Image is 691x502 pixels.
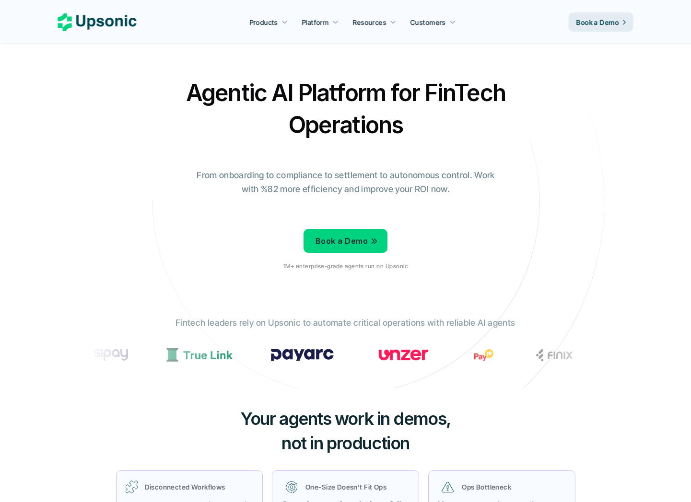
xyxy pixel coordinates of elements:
span: Your agents work in demos, [240,408,451,429]
p: Products [249,17,278,27]
p: Disconnected Workflows [145,482,254,492]
p: Book a Demo [316,234,368,248]
a: Book a Demo [304,229,387,253]
p: One-Size Doesn’t Fit Ops [305,482,405,492]
a: Products [244,13,293,31]
p: Book a Demo [576,17,619,27]
p: Platform [302,17,328,27]
p: Ops Bottleneck [462,482,562,492]
a: Book a Demo [569,12,633,32]
p: Resources [353,17,386,27]
p: Customers [410,17,446,27]
p: From onboarding to compliance to settlement to autonomous control. Work with %82 more efficiency ... [190,169,502,196]
p: 1M+ enterprise-grade agents run on Upsonic [283,263,408,270]
h2: Agentic AI Platform for FinTech Operations [178,77,514,141]
span: not in production [281,433,410,454]
p: Fintech leaders rely on Upsonic to automate critical operations with reliable AI agents [176,316,515,330]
